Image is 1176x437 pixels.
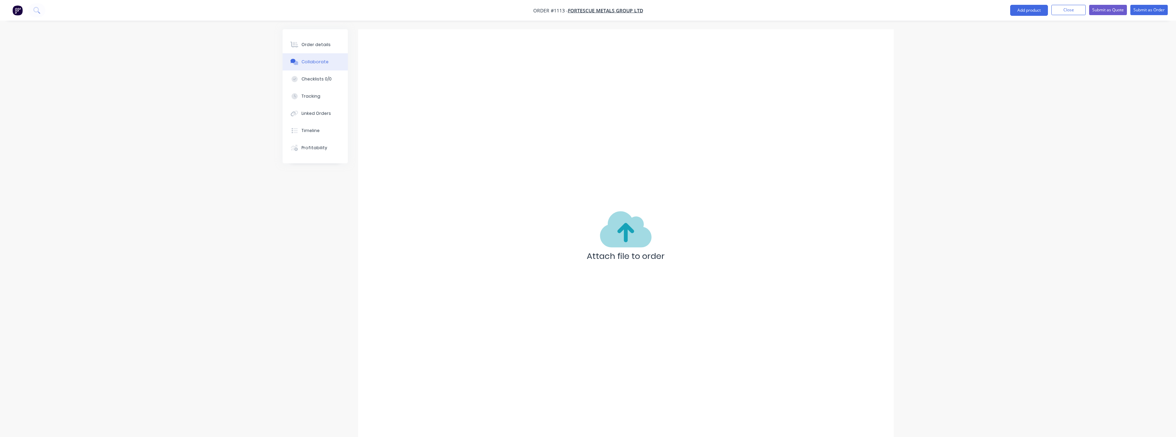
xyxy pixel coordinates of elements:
button: Tracking [283,88,348,105]
button: Checklists 0/0 [283,70,348,88]
button: Collaborate [283,53,348,70]
div: Tracking [301,93,320,99]
button: Timeline [283,122,348,139]
a: FORTESCUE METALS GROUP LTD [568,7,643,14]
div: Checklists 0/0 [301,76,332,82]
button: Order details [283,36,348,53]
div: Order details [301,42,331,48]
button: Add product [1010,5,1048,16]
button: Profitability [283,139,348,156]
button: Close [1051,5,1086,15]
button: Submit as Quote [1089,5,1127,15]
div: Profitability [301,145,327,151]
button: Linked Orders [283,105,348,122]
button: Submit as Order [1130,5,1168,15]
div: Timeline [301,128,320,134]
div: Linked Orders [301,110,331,117]
div: Collaborate [301,59,329,65]
img: Factory [12,5,23,15]
p: Attach file to order [587,250,665,262]
span: Order #1113 - [533,7,568,14]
